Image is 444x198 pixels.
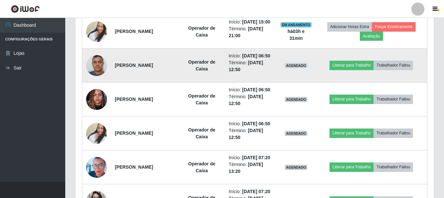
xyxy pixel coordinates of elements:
[242,53,270,58] time: [DATE] 06:50
[285,97,308,102] span: AGENDADO
[374,61,413,70] button: Trabalhador Faltou
[229,93,272,107] li: Término:
[329,61,374,70] button: Liberar para Trabalho
[229,19,272,25] li: Início:
[188,93,215,105] strong: Operador de Caixa
[188,59,215,71] strong: Operador de Caixa
[115,63,153,68] strong: [PERSON_NAME]
[360,32,383,41] button: Avaliação
[229,161,272,175] li: Término:
[86,13,107,50] img: 1742563763298.jpeg
[86,52,107,79] img: 1713995308559.jpeg
[115,164,153,170] strong: [PERSON_NAME]
[285,165,308,170] span: AGENDADO
[11,5,40,13] img: CoreUI Logo
[229,154,272,161] li: Início:
[281,22,312,27] span: EM ANDAMENTO
[188,25,215,38] strong: Operador de Caixa
[242,155,270,160] time: [DATE] 07:20
[86,115,107,152] img: 1742563763298.jpeg
[287,29,304,41] strong: há 03 h e 31 min
[285,131,308,136] span: AGENDADO
[374,162,413,172] button: Trabalhador Faltou
[242,19,270,24] time: [DATE] 15:00
[327,22,372,31] button: Adicionar Horas Extra
[374,95,413,104] button: Trabalhador Faltou
[229,120,272,127] li: Início:
[242,87,270,92] time: [DATE] 06:50
[115,130,153,136] strong: [PERSON_NAME]
[329,129,374,138] button: Liberar para Trabalho
[229,25,272,39] li: Término:
[115,29,153,34] strong: [PERSON_NAME]
[329,95,374,104] button: Liberar para Trabalho
[242,121,270,126] time: [DATE] 06:50
[229,86,272,93] li: Início:
[229,127,272,141] li: Término:
[188,127,215,139] strong: Operador de Caixa
[329,162,374,172] button: Liberar para Trabalho
[188,161,215,173] strong: Operador de Caixa
[229,59,272,73] li: Término:
[229,53,272,59] li: Início:
[229,188,272,195] li: Início:
[86,85,107,113] img: 1734465947432.jpeg
[86,154,107,180] img: 1650895174401.jpeg
[242,189,270,194] time: [DATE] 07:20
[374,129,413,138] button: Trabalhador Faltou
[285,63,308,68] span: AGENDADO
[372,22,416,31] button: Forçar Encerramento
[115,97,153,102] strong: [PERSON_NAME]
